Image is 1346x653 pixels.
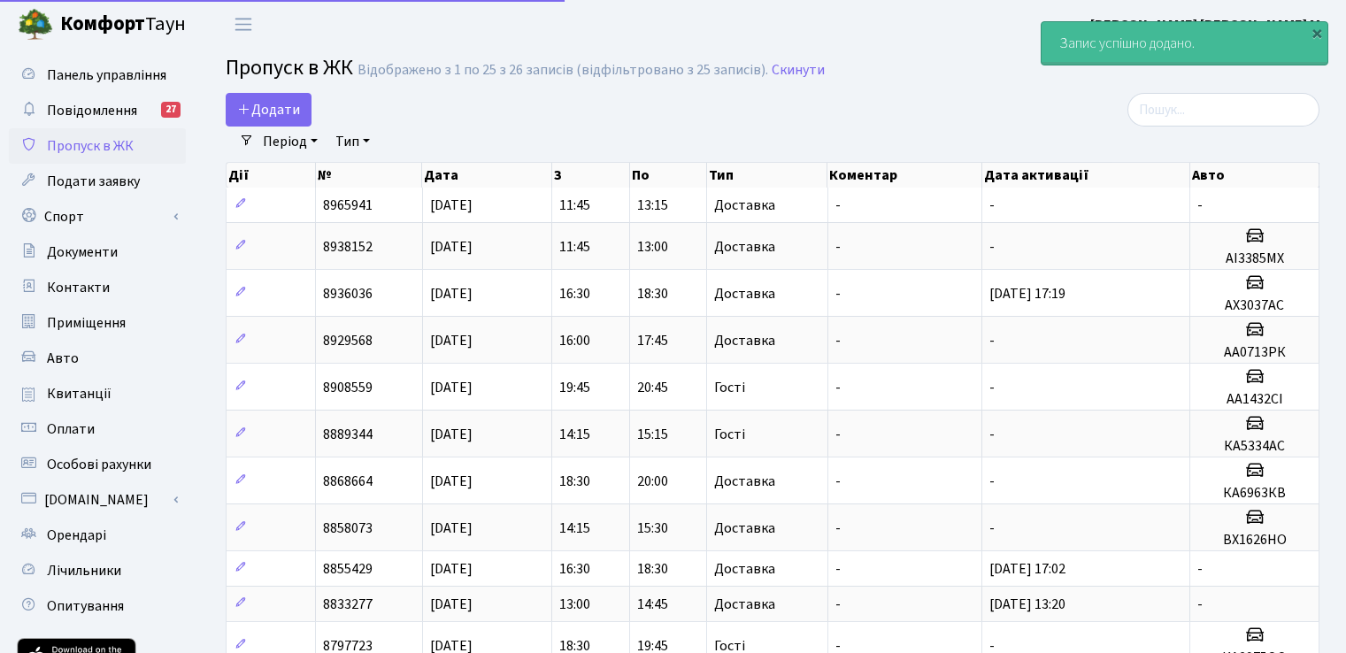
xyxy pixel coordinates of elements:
[47,65,166,85] span: Панель управління
[323,284,373,303] span: 8936036
[1190,163,1319,188] th: Авто
[9,341,186,376] a: Авто
[835,237,841,257] span: -
[637,196,668,215] span: 13:15
[1127,93,1319,127] input: Пошук...
[323,559,373,579] span: 8855429
[559,237,590,257] span: 11:45
[323,196,373,215] span: 8965941
[60,10,145,38] b: Комфорт
[714,380,745,395] span: Гості
[559,378,590,397] span: 19:45
[559,595,590,614] span: 13:00
[1090,15,1325,35] b: [PERSON_NAME] [PERSON_NAME] М.
[989,472,995,491] span: -
[630,163,707,188] th: По
[47,136,134,156] span: Пропуск в ЖК
[47,278,110,297] span: Контакти
[9,164,186,199] a: Подати заявку
[714,198,775,212] span: Доставка
[47,313,126,333] span: Приміщення
[637,237,668,257] span: 13:00
[637,284,668,303] span: 18:30
[1090,14,1325,35] a: [PERSON_NAME] [PERSON_NAME] М.
[714,287,775,301] span: Доставка
[323,331,373,350] span: 8929568
[559,559,590,579] span: 16:30
[60,10,186,40] span: Таун
[430,237,473,257] span: [DATE]
[1197,595,1203,614] span: -
[328,127,377,157] a: Тип
[47,101,137,120] span: Повідомлення
[559,425,590,444] span: 14:15
[714,474,775,488] span: Доставка
[989,559,1065,579] span: [DATE] 17:02
[9,553,186,588] a: Лічильники
[989,378,995,397] span: -
[714,334,775,348] span: Доставка
[47,349,79,368] span: Авто
[989,595,1065,614] span: [DATE] 13:20
[47,242,118,262] span: Документи
[835,284,841,303] span: -
[323,519,373,538] span: 8858073
[430,284,473,303] span: [DATE]
[989,331,995,350] span: -
[989,519,995,538] span: -
[827,163,981,188] th: Коментар
[1197,438,1311,455] h5: КА5334АС
[430,472,473,491] span: [DATE]
[9,128,186,164] a: Пропуск в ЖК
[559,331,590,350] span: 16:00
[559,472,590,491] span: 18:30
[430,331,473,350] span: [DATE]
[835,595,841,614] span: -
[430,196,473,215] span: [DATE]
[9,58,186,93] a: Панель управління
[714,240,775,254] span: Доставка
[430,425,473,444] span: [DATE]
[637,425,668,444] span: 15:15
[9,199,186,234] a: Спорт
[1197,344,1311,361] h5: АА0713РК
[9,588,186,624] a: Опитування
[1197,391,1311,408] h5: АА1432СІ
[430,378,473,397] span: [DATE]
[637,559,668,579] span: 18:30
[989,237,995,257] span: -
[47,526,106,545] span: Орендарі
[637,378,668,397] span: 20:45
[835,425,841,444] span: -
[835,378,841,397] span: -
[47,455,151,474] span: Особові рахунки
[161,102,181,118] div: 27
[982,163,1190,188] th: Дата активації
[323,595,373,614] span: 8833277
[1197,297,1311,314] h5: АХ3037АС
[1042,22,1327,65] div: Запис успішно додано.
[47,596,124,616] span: Опитування
[835,519,841,538] span: -
[552,163,629,188] th: З
[237,100,300,119] span: Додати
[9,518,186,553] a: Орендарі
[316,163,422,188] th: №
[772,62,825,79] a: Скинути
[1197,196,1203,215] span: -
[714,427,745,442] span: Гості
[835,472,841,491] span: -
[559,284,590,303] span: 16:30
[714,639,745,653] span: Гості
[430,595,473,614] span: [DATE]
[226,93,312,127] a: Додати
[1197,485,1311,502] h5: КА6963КВ
[221,10,265,39] button: Переключити навігацію
[637,472,668,491] span: 20:00
[358,62,768,79] div: Відображено з 1 по 25 з 26 записів (відфільтровано з 25 записів).
[430,519,473,538] span: [DATE]
[714,597,775,611] span: Доставка
[9,305,186,341] a: Приміщення
[637,519,668,538] span: 15:30
[637,331,668,350] span: 17:45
